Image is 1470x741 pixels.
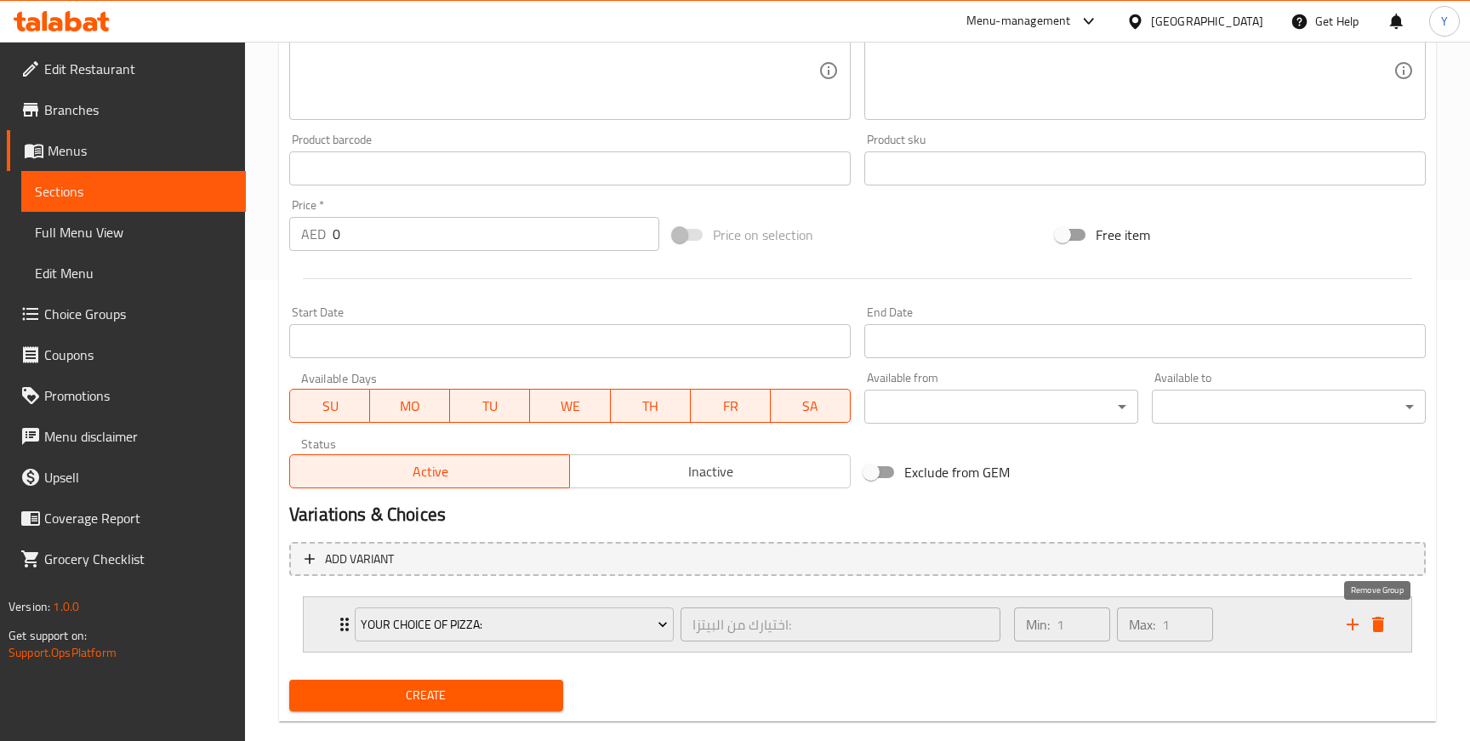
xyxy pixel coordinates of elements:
a: Sections [21,171,246,212]
span: 1.0.0 [53,596,79,618]
input: Please enter price [333,217,659,251]
a: Branches [7,89,246,130]
button: Add variant [289,542,1426,577]
span: Choice Groups [44,304,232,324]
span: Your Choice Of Pizza: [361,614,668,636]
a: Menus [7,130,246,171]
button: TU [450,389,530,423]
p: Min: [1026,614,1050,635]
a: Upsell [7,457,246,498]
h2: Variations & Choices [289,502,1426,527]
span: Active [297,459,563,484]
span: Menu disclaimer [44,426,232,447]
span: Get support on: [9,624,87,647]
span: Coverage Report [44,508,232,528]
button: WE [530,389,610,423]
span: Y [1441,12,1448,31]
div: ​ [864,390,1138,424]
span: Upsell [44,467,232,487]
span: FR [698,394,764,419]
span: Coupons [44,345,232,365]
span: Exclude from GEM [904,462,1010,482]
span: Full Menu View [35,222,232,242]
span: Version: [9,596,50,618]
p: AED [301,224,326,244]
span: Promotions [44,385,232,406]
a: Full Menu View [21,212,246,253]
span: Free item [1096,225,1150,245]
span: WE [537,394,603,419]
button: TH [611,389,691,423]
a: Grocery Checklist [7,539,246,579]
a: Edit Restaurant [7,48,246,89]
button: add [1340,612,1365,637]
div: [GEOGRAPHIC_DATA] [1151,12,1263,31]
span: Grocery Checklist [44,549,232,569]
a: Edit Menu [21,253,246,294]
div: Menu-management [966,11,1071,31]
a: Promotions [7,375,246,416]
button: SU [289,389,370,423]
a: Support.OpsPlatform [9,641,117,664]
div: Expand [304,597,1411,652]
span: Edit Restaurant [44,59,232,79]
a: Choice Groups [7,294,246,334]
button: Inactive [569,454,850,488]
button: Create [289,680,563,711]
button: MO [370,389,450,423]
div: ​ [1152,390,1426,424]
span: Inactive [577,459,843,484]
button: Your Choice Of Pizza: [355,607,674,641]
button: FR [691,389,771,423]
a: Menu disclaimer [7,416,246,457]
span: MO [377,394,443,419]
span: Price on selection [713,225,813,245]
span: Menus [48,140,232,161]
span: Sections [35,181,232,202]
span: Add variant [325,549,394,570]
a: Coverage Report [7,498,246,539]
span: Edit Menu [35,263,232,283]
span: TH [618,394,684,419]
button: Active [289,454,570,488]
span: SA [778,394,844,419]
li: Expand [289,590,1426,659]
button: SA [771,389,851,423]
a: Coupons [7,334,246,375]
span: Create [303,685,550,706]
span: Branches [44,100,232,120]
p: Max: [1129,614,1155,635]
input: Please enter product barcode [289,151,851,185]
span: TU [457,394,523,419]
input: Please enter product sku [864,151,1426,185]
span: SU [297,394,363,419]
button: delete [1365,612,1391,637]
